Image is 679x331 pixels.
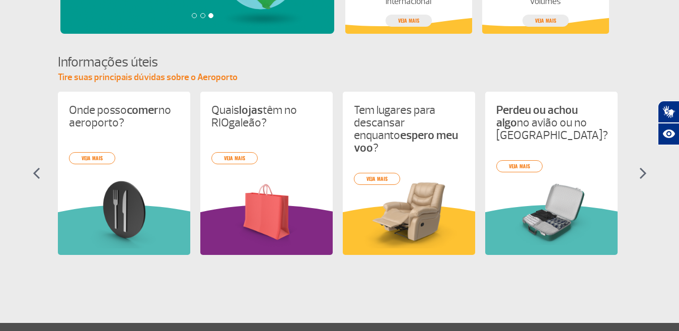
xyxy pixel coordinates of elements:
[69,104,179,129] p: Onde posso no aeroporto?
[386,15,432,27] a: veja mais
[658,101,679,123] button: Abrir tradutor de língua de sinais.
[658,101,679,145] div: Plugin de acessibilidade da Hand Talk.
[496,160,543,172] a: veja mais
[127,103,159,117] strong: comer
[58,53,622,72] h4: Informações úteis
[354,104,464,154] p: Tem lugares para descansar enquanto ?
[639,167,647,179] img: seta-direita
[354,173,400,185] a: veja mais
[200,205,333,255] img: roxoInformacoesUteis.svg
[69,176,179,248] img: card%20informa%C3%A7%C3%B5es%208.png
[354,128,458,155] strong: espero meu voo
[343,205,475,255] img: amareloInformacoesUteis.svg
[58,72,622,84] p: Tire suas principais dúvidas sobre o Aeroporto
[496,104,607,142] p: no avião ou no [GEOGRAPHIC_DATA]?
[522,15,569,27] a: veja mais
[58,205,190,255] img: verdeInformacoesUteis.svg
[33,167,40,179] img: seta-esquerda
[239,103,263,117] strong: lojas
[354,176,464,248] img: card%20informa%C3%A7%C3%B5es%204.png
[658,123,679,145] button: Abrir recursos assistivos.
[69,152,115,164] a: veja mais
[496,103,578,130] strong: Perdeu ou achou algo
[211,176,322,248] img: card%20informa%C3%A7%C3%B5es%206.png
[485,205,618,255] img: verdeInformacoesUteis.svg
[211,152,258,164] a: veja mais
[496,176,607,248] img: problema-bagagem.png
[211,104,322,129] p: Quais têm no RIOgaleão?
